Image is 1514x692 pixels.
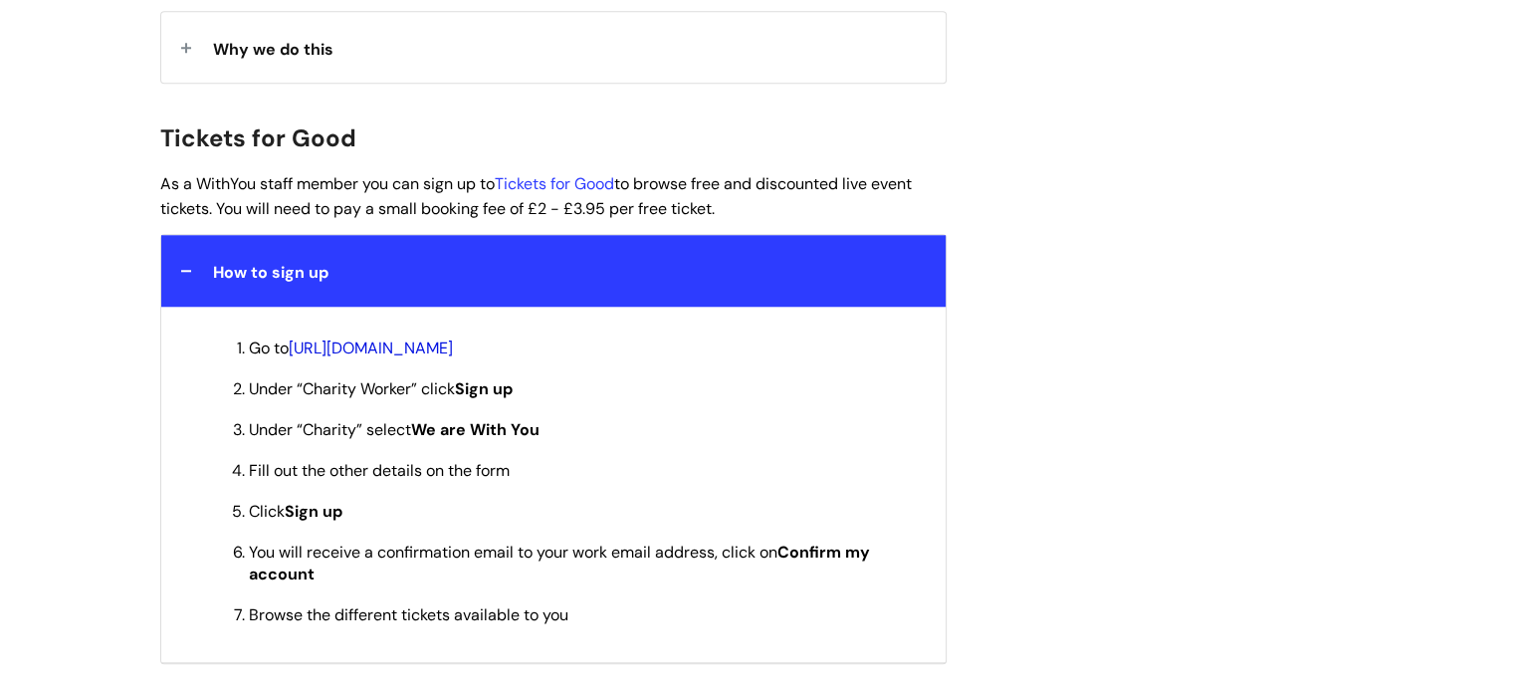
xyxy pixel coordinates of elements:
[455,378,513,399] strong: Sign up
[213,39,333,60] span: Why we do this
[249,542,870,584] span: You will receive a confirmation email to your work email address, click on
[249,460,510,481] span: Fill out the other details on the form
[249,419,540,440] span: Under “Charity” select
[249,338,453,358] span: Go to
[249,501,342,522] span: Click
[249,542,870,584] strong: Confirm my account
[160,122,356,153] span: Tickets for Good
[411,419,540,440] strong: We are With You
[495,173,614,194] a: Tickets for Good
[249,604,568,625] span: Browse the different tickets available to you
[289,338,453,358] a: [URL][DOMAIN_NAME]
[213,262,328,283] span: How to sign up
[249,378,513,399] span: Under “Charity Worker” click
[285,501,342,522] strong: Sign up
[160,173,912,219] span: As a WithYou staff member you can sign up to to browse free and discounted live event tickets. Yo...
